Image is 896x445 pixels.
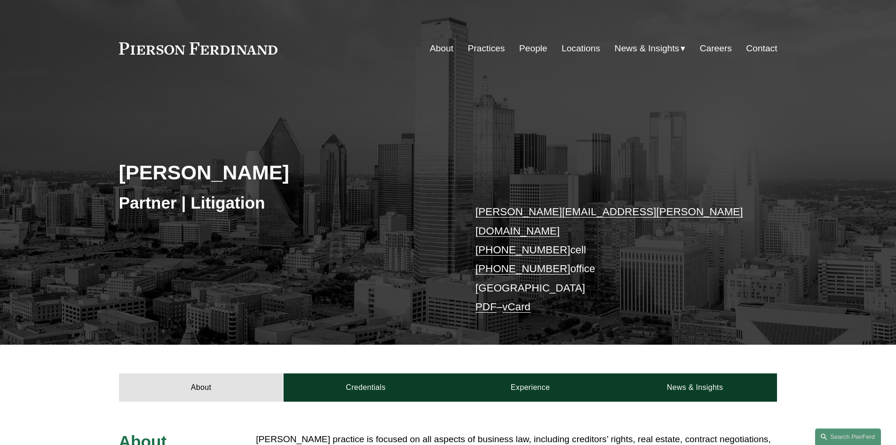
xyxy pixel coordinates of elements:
[119,373,284,402] a: About
[562,40,600,57] a: Locations
[430,40,453,57] a: About
[700,40,732,57] a: Careers
[476,263,571,275] a: [PHONE_NUMBER]
[476,202,750,316] p: cell office [GEOGRAPHIC_DATA] –
[746,40,777,57] a: Contact
[448,373,613,402] a: Experience
[468,40,505,57] a: Practices
[502,301,531,313] a: vCard
[119,160,448,185] h2: [PERSON_NAME]
[119,193,448,213] h3: Partner | Litigation
[615,40,680,57] span: News & Insights
[612,373,777,402] a: News & Insights
[284,373,448,402] a: Credentials
[476,301,497,313] a: PDF
[615,40,686,57] a: folder dropdown
[476,206,743,236] a: [PERSON_NAME][EMAIL_ADDRESS][PERSON_NAME][DOMAIN_NAME]
[519,40,547,57] a: People
[476,244,571,256] a: [PHONE_NUMBER]
[815,429,881,445] a: Search this site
